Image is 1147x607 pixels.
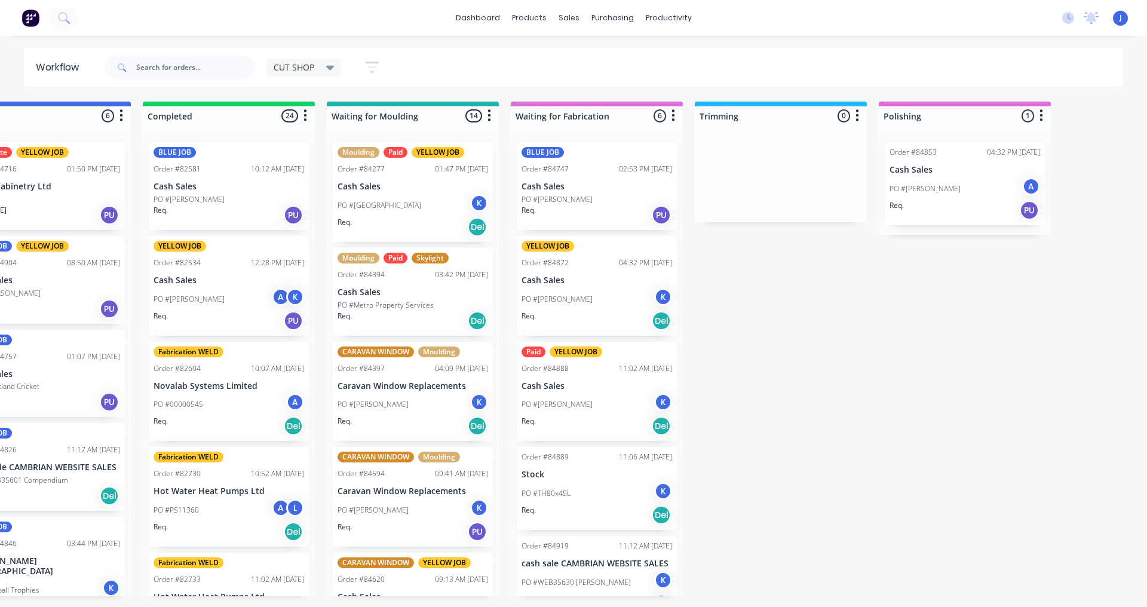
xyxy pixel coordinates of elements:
[338,347,414,357] div: CARAVAN WINDOW
[154,363,201,374] div: Order #82604
[522,311,536,321] p: Req.
[418,557,471,568] div: YELLOW JOB
[338,416,352,427] p: Req.
[338,381,488,391] p: Caravan Window Replacements
[435,363,488,374] div: 04:09 PM [DATE]
[640,9,698,27] div: productivity
[149,447,309,547] div: Fabrication WELDOrder #8273010:52 AM [DATE]Hot Water Heat Pumps LtdPO #PS11360ALReq.Del
[553,9,585,27] div: sales
[251,468,304,479] div: 10:52 AM [DATE]
[522,257,569,268] div: Order #84872
[154,311,168,321] p: Req.
[284,522,303,541] div: Del
[470,194,488,212] div: K
[100,206,119,225] div: PU
[654,393,672,411] div: K
[286,393,304,411] div: A
[418,452,460,462] div: Moulding
[654,482,672,500] div: K
[154,194,225,205] p: PO #[PERSON_NAME]
[67,164,120,174] div: 01:50 PM [DATE]
[470,499,488,517] div: K
[522,347,545,357] div: Paid
[22,9,39,27] img: Factory
[522,275,672,286] p: Cash Sales
[154,294,225,305] p: PO #[PERSON_NAME]
[149,342,309,442] div: Fabrication WELDOrder #8260410:07 AM [DATE]Novalab Systems LimitedPO #00000545AReq.Del
[154,505,199,516] p: PO #PS11360
[338,147,379,158] div: Moulding
[338,574,385,585] div: Order #84620
[154,164,201,174] div: Order #82581
[1020,201,1039,220] div: PU
[251,257,304,268] div: 12:28 PM [DATE]
[333,142,493,242] div: MouldingPaidYELLOW JOBOrder #8427701:47 PM [DATE]Cash SalesPO #[GEOGRAPHIC_DATA]KReq.Del
[517,447,677,530] div: Order #8488911:06 AM [DATE]StockPO #TH80x45LKReq.Del
[619,257,672,268] div: 04:32 PM [DATE]
[338,486,488,496] p: Caravan Window Replacements
[154,486,304,496] p: Hot Water Heat Pumps Ltd
[272,288,290,306] div: A
[1120,13,1122,23] span: J
[619,452,672,462] div: 11:06 AM [DATE]
[522,363,569,374] div: Order #84888
[652,206,671,225] div: PU
[470,393,488,411] div: K
[154,468,201,479] div: Order #82730
[450,9,506,27] a: dashboard
[154,241,206,252] div: YELLOW JOB
[338,200,421,211] p: PO #[GEOGRAPHIC_DATA]
[384,147,407,158] div: Paid
[154,275,304,286] p: Cash Sales
[418,347,460,357] div: Moulding
[522,194,593,205] p: PO #[PERSON_NAME]
[251,164,304,174] div: 10:12 AM [DATE]
[149,236,309,336] div: YELLOW JOBOrder #8253412:28 PM [DATE]Cash SalesPO #[PERSON_NAME]AKReq.PU
[154,381,304,391] p: Novalab Systems Limited
[412,253,449,263] div: Skylight
[154,347,223,357] div: Fabrication WELD
[286,499,304,517] div: L
[284,416,303,436] div: Del
[522,559,672,569] p: cash sale CAMBRIAN WEBSITE SALES
[154,399,203,410] p: PO #00000545
[284,206,303,225] div: PU
[67,257,120,268] div: 08:50 AM [DATE]
[987,147,1040,158] div: 04:32 PM [DATE]
[517,236,677,336] div: YELLOW JOBOrder #8487204:32 PM [DATE]Cash SalesPO #[PERSON_NAME]KReq.Del
[522,147,564,158] div: BLUE JOB
[468,416,487,436] div: Del
[274,61,314,73] span: CUT SHOP
[652,416,671,436] div: Del
[16,147,69,158] div: YELLOW JOB
[338,311,352,321] p: Req.
[154,592,304,602] p: Hot Water Heat Pumps Ltd
[338,182,488,192] p: Cash Sales
[154,147,196,158] div: BLUE JOB
[468,522,487,541] div: PU
[522,488,571,499] p: PO #TH80x45L
[522,470,672,480] p: Stock
[338,363,385,374] div: Order #84397
[522,505,536,516] p: Req.
[154,522,168,532] p: Req.
[338,269,385,280] div: Order #84394
[435,574,488,585] div: 09:13 AM [DATE]
[522,541,569,551] div: Order #84919
[67,444,120,455] div: 11:17 AM [DATE]
[154,574,201,585] div: Order #82733
[154,205,168,216] p: Req.
[506,9,553,27] div: products
[550,347,602,357] div: YELLOW JOB
[522,452,569,462] div: Order #84889
[338,592,488,602] p: Cash Sales
[522,577,631,588] p: PO #WEB35630 [PERSON_NAME]
[100,486,119,505] div: Del
[67,351,120,362] div: 01:07 PM [DATE]
[435,269,488,280] div: 03:42 PM [DATE]
[652,505,671,525] div: Del
[468,311,487,330] div: Del
[338,253,379,263] div: Moulding
[154,257,201,268] div: Order #82534
[338,505,409,516] p: PO #[PERSON_NAME]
